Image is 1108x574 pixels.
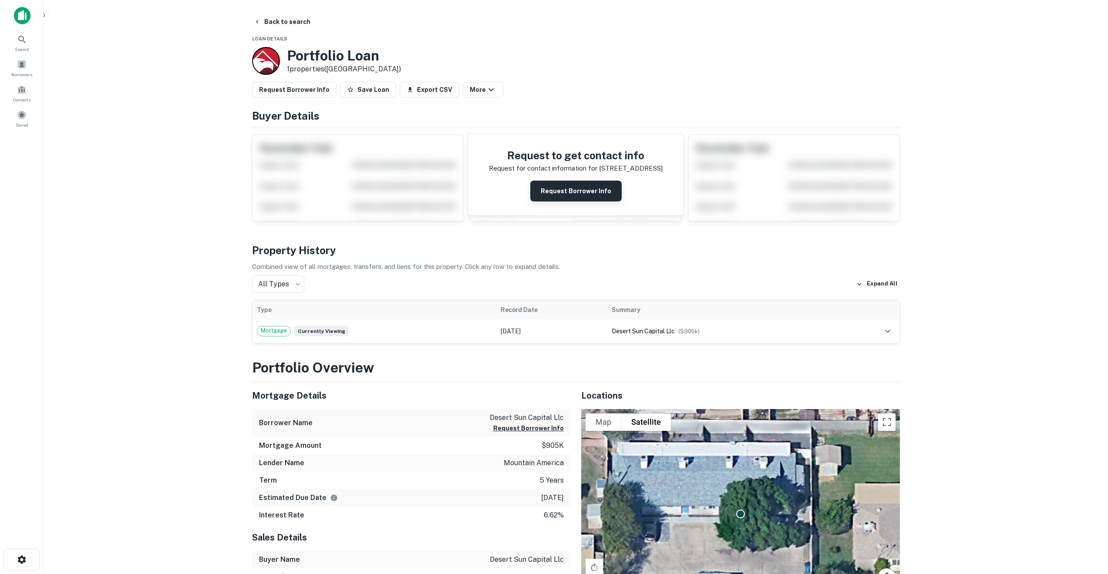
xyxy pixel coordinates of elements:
[11,71,32,78] span: Borrowers
[287,64,401,74] p: 1 properties ([GEOGRAPHIC_DATA])
[330,494,338,502] svg: Estimate is based on a standard schedule for this type of loan.
[541,493,564,503] p: [DATE]
[542,440,564,451] p: $905k
[15,46,29,53] span: Search
[504,458,564,468] p: mountain america
[14,7,30,24] img: capitalize-icon.png
[496,300,607,319] th: Record Date
[490,413,564,423] p: desert sun capital llc
[540,475,564,486] p: 5 years
[259,493,338,503] h6: Estimated Due Date
[13,96,30,103] span: Contacts
[252,389,571,402] h5: Mortgage Details
[3,81,41,105] a: Contacts
[252,531,571,544] h5: Sales Details
[259,418,313,428] h6: Borrower Name
[878,413,896,431] button: Toggle fullscreen view
[252,275,304,293] div: All Types
[463,82,503,97] button: More
[3,107,41,130] a: Saved
[1064,504,1108,546] iframe: Chat Widget
[530,181,622,201] button: Request Borrower Info
[489,163,597,174] p: Request for contact information for
[340,82,396,97] button: Save Loan
[586,413,621,431] button: Show street map
[252,36,287,41] span: Loan Details
[678,328,700,335] span: ($ 905k )
[489,148,663,163] h4: Request to get contact info
[493,423,564,433] button: Request Borrower Info
[490,554,564,565] p: desert sun capital llc
[581,389,900,402] h5: Locations
[3,31,41,54] a: Search
[259,440,322,451] h6: Mortgage Amount
[250,14,314,30] button: Back to search
[257,326,290,335] span: Mortgage
[252,242,900,258] h4: Property History
[259,475,277,486] h6: Term
[294,326,349,336] span: Currently viewing
[400,82,459,97] button: Export CSV
[252,262,900,272] p: Combined view of all mortgages, transfers, and liens for this property. Click any row to expand d...
[253,300,497,319] th: Type
[287,47,401,64] h3: Portfolio Loan
[612,328,675,335] span: desert sun capital llc
[496,319,607,343] td: [DATE]
[544,510,564,520] p: 6.62%
[259,554,300,565] h6: Buyer Name
[259,510,304,520] h6: Interest Rate
[259,458,304,468] h6: Lender Name
[3,56,41,80] a: Borrowers
[599,163,663,174] p: [STREET_ADDRESS]
[880,324,895,339] button: expand row
[16,121,28,128] span: Saved
[607,300,842,319] th: Summary
[621,413,671,431] button: Show satellite imagery
[252,108,900,124] h4: Buyer Details
[252,357,900,378] h3: Portfolio Overview
[854,278,900,291] button: Expand All
[252,82,337,97] button: Request Borrower Info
